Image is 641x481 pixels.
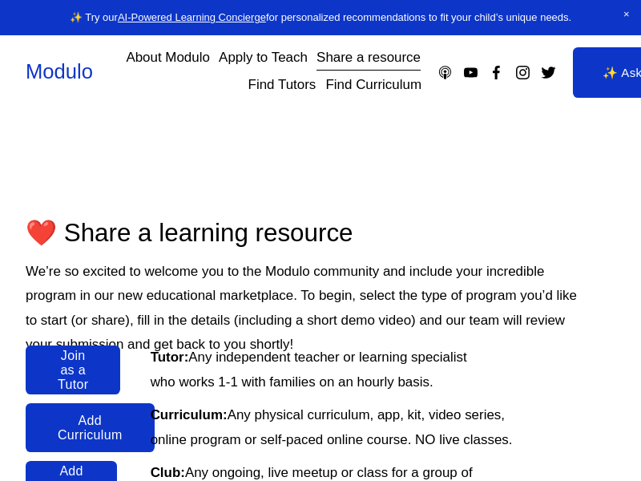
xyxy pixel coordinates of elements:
[26,60,93,83] a: Modulo
[248,72,316,99] a: Find Tutors
[151,403,516,452] p: Any physical curriculum, app, kit, video series, online program or self-paced online course. NO l...
[26,216,391,249] h2: ❤️ Share a learning resource
[26,260,591,358] p: We’re so excited to welcome you to the Modulo community and include your incredible program in ou...
[437,64,454,81] a: Apple Podcasts
[151,346,491,394] p: Any independent teacher or learning specialist who works 1-1 with families on an hourly basis.
[325,72,421,99] a: Find Curriculum
[514,64,531,81] a: Instagram
[26,346,120,394] a: Join as a Tutor
[488,64,505,81] a: Facebook
[151,407,228,422] strong: Curriculum:
[26,403,155,452] a: Add Curriculum
[462,64,479,81] a: YouTube
[151,465,185,480] strong: Club:
[151,350,189,365] strong: Tutor:
[118,11,266,23] a: AI-Powered Learning Concierge
[540,64,557,81] a: Twitter
[219,45,308,72] a: Apply to Teach
[316,45,421,72] a: Share a resource
[126,45,210,72] a: About Modulo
